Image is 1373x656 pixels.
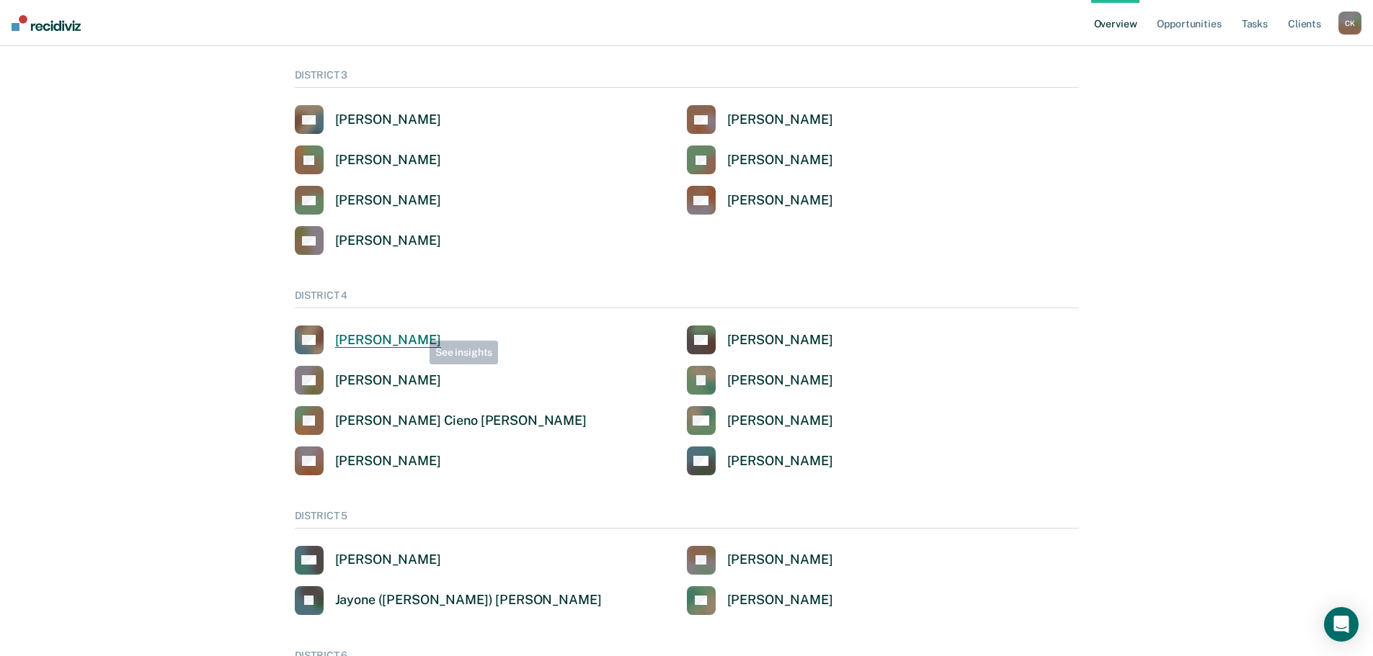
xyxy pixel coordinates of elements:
[727,112,833,128] div: [PERSON_NAME]
[335,112,441,128] div: [PERSON_NAME]
[295,289,1079,308] div: DISTRICT 4
[335,233,441,249] div: [PERSON_NAME]
[295,69,1079,88] div: DISTRICT 3
[727,332,833,349] div: [PERSON_NAME]
[1324,607,1359,642] div: Open Intercom Messenger
[687,366,833,395] a: [PERSON_NAME]
[687,546,833,575] a: [PERSON_NAME]
[687,105,833,134] a: [PERSON_NAME]
[335,372,441,389] div: [PERSON_NAME]
[335,453,441,469] div: [PERSON_NAME]
[295,446,441,475] a: [PERSON_NAME]
[295,366,441,395] a: [PERSON_NAME]
[295,145,441,174] a: [PERSON_NAME]
[687,406,833,435] a: [PERSON_NAME]
[295,226,441,255] a: [PERSON_NAME]
[295,406,587,435] a: [PERSON_NAME] Cieno [PERSON_NAME]
[687,145,833,174] a: [PERSON_NAME]
[687,446,833,475] a: [PERSON_NAME]
[295,546,441,575] a: [PERSON_NAME]
[335,552,441,568] div: [PERSON_NAME]
[12,15,81,31] img: Recidiviz
[335,413,587,429] div: [PERSON_NAME] Cieno [PERSON_NAME]
[687,186,833,215] a: [PERSON_NAME]
[727,413,833,429] div: [PERSON_NAME]
[295,325,441,354] a: [PERSON_NAME]
[1338,12,1361,35] button: CK
[727,372,833,389] div: [PERSON_NAME]
[335,192,441,209] div: [PERSON_NAME]
[335,152,441,169] div: [PERSON_NAME]
[727,552,833,568] div: [PERSON_NAME]
[727,192,833,209] div: [PERSON_NAME]
[687,325,833,354] a: [PERSON_NAME]
[295,186,441,215] a: [PERSON_NAME]
[727,592,833,608] div: [PERSON_NAME]
[727,453,833,469] div: [PERSON_NAME]
[727,152,833,169] div: [PERSON_NAME]
[335,332,441,349] div: [PERSON_NAME]
[295,586,602,615] a: Jayone ([PERSON_NAME]) [PERSON_NAME]
[335,592,602,608] div: Jayone ([PERSON_NAME]) [PERSON_NAME]
[295,510,1079,529] div: DISTRICT 5
[295,105,441,134] a: [PERSON_NAME]
[687,586,833,615] a: [PERSON_NAME]
[1338,12,1361,35] div: C K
